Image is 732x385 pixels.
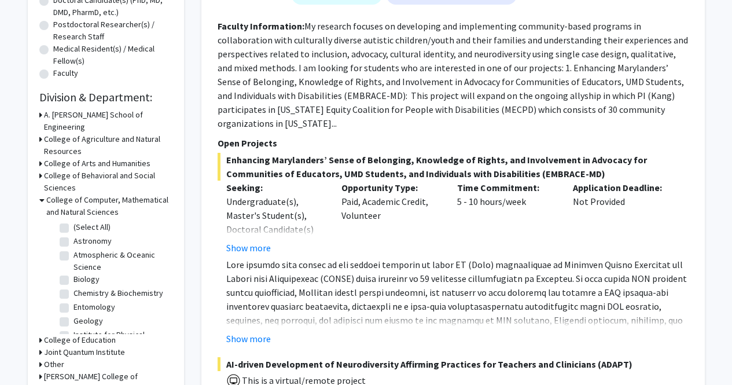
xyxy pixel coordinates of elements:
p: Open Projects [218,136,689,150]
label: Astronomy [73,235,112,247]
fg-read-more: My research focuses on developing and implementing community-based programs in collaboration with... [218,20,688,129]
button: Show more [226,241,271,255]
label: Medical Resident(s) / Medical Fellow(s) [53,43,172,67]
h3: Other [44,358,64,371]
div: Paid, Academic Credit, Volunteer [333,181,448,255]
p: Application Deadline: [573,181,671,195]
button: Show more [226,332,271,346]
h2: Division & Department: [39,90,172,104]
span: AI-driven Development of Neurodiversity Affirming Practices for Teachers and Clinicians (ADAPT) [218,357,689,371]
h3: College of Arts and Humanities [44,157,150,170]
h3: Joint Quantum Institute [44,346,125,358]
label: Entomology [73,301,115,313]
label: Biology [73,273,100,285]
h3: College of Agriculture and Natural Resources [44,133,172,157]
label: Institute for Physical Science & Technology - Biophysics [73,329,170,365]
label: Faculty [53,67,78,79]
b: Faculty Information: [218,20,304,32]
label: Atmospheric & Oceanic Science [73,249,170,273]
div: Not Provided [564,181,680,255]
iframe: Chat [9,333,49,376]
h3: College of Behavioral and Social Sciences [44,170,172,194]
div: 5 - 10 hours/week [448,181,564,255]
div: Undergraduate(s), Master's Student(s), Doctoral Candidate(s) (PhD, MD, DMD, PharmD, etc.) [226,195,325,264]
p: Time Commitment: [457,181,556,195]
label: (Select All) [73,221,111,233]
p: Opportunity Type: [341,181,440,195]
h3: College of Education [44,334,116,346]
h3: College of Computer, Mathematical and Natural Sciences [46,194,172,218]
label: Chemistry & Biochemistry [73,287,163,299]
span: Enhancing Marylanders’ Sense of Belonging, Knowledge of Rights, and Involvement in Advocacy for C... [218,153,689,181]
label: Geology [73,315,103,327]
h3: A. [PERSON_NAME] School of Engineering [44,109,172,133]
label: Postdoctoral Researcher(s) / Research Staff [53,19,172,43]
p: Seeking: [226,181,325,195]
